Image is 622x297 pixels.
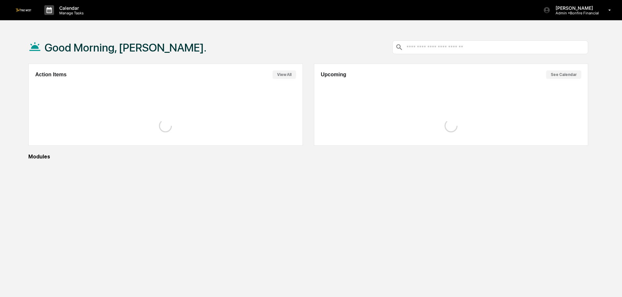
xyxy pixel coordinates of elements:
[35,72,66,78] h2: Action Items
[321,72,346,78] h2: Upcoming
[45,41,206,54] h1: Good Morning, [PERSON_NAME].
[16,8,31,11] img: logo
[550,5,599,11] p: [PERSON_NAME]
[550,11,599,15] p: Admin • Bonfire Financial
[28,154,588,160] div: Modules
[273,70,296,79] button: View All
[546,70,581,79] button: See Calendar
[54,5,87,11] p: Calendar
[54,11,87,15] p: Manage Tasks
